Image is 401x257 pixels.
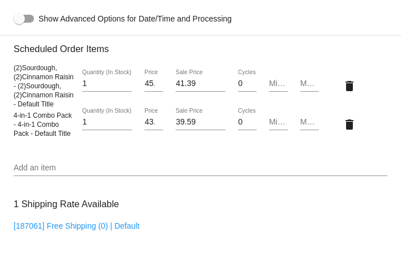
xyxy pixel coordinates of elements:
[144,79,163,88] input: Price
[238,118,256,127] input: Cycles
[14,164,387,173] input: Add an item
[176,118,225,127] input: Sale Price
[176,79,225,88] input: Sale Price
[14,64,74,108] span: (2)Sourdough,(2)Cinnamon Raisin - (2)Sourdough,(2)Cinnamon Raisin - Default Title
[300,118,318,127] input: Max Cycles
[82,79,131,88] input: Quantity (In Stock)
[343,79,356,93] mat-icon: delete
[238,79,256,88] input: Cycles
[269,118,287,127] input: Min Cycles
[14,112,72,138] span: 4-in-1 Combo Pack - 4-in-1 Combo Pack - Default Title
[14,192,119,216] h3: 1 Shipping Rate Available
[39,13,232,24] span: Show Advanced Options for Date/Time and Processing
[82,118,131,127] input: Quantity (In Stock)
[269,79,287,88] input: Min Cycles
[343,118,356,131] mat-icon: delete
[300,79,318,88] input: Max Cycles
[14,35,387,54] h3: Scheduled Order Items
[14,221,139,230] a: [187061] Free Shipping (0) | Default
[144,118,163,127] input: Price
